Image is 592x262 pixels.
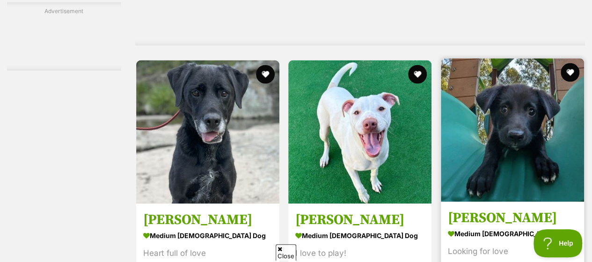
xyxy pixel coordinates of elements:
h3: [PERSON_NAME] [143,210,272,228]
button: favourite [256,65,275,83]
strong: medium [DEMOGRAPHIC_DATA] Dog [295,228,424,242]
img: Mina - Border Collie Dog [441,58,584,202]
h3: [PERSON_NAME] [295,210,424,228]
div: I love to play! [295,247,424,259]
div: Heart full of love [143,247,272,259]
div: Advertisement [7,2,121,71]
strong: medium [DEMOGRAPHIC_DATA] Dog [448,226,577,240]
img: Marley - Labrador Retriever Dog [136,60,279,203]
img: Lila - Bull Terrier x American Staffordshire Terrier Dog [288,60,431,203]
div: Looking for love [448,245,577,257]
strong: medium [DEMOGRAPHIC_DATA] Dog [143,228,272,242]
h3: [PERSON_NAME] [448,209,577,226]
iframe: Help Scout Beacon - Open [534,229,583,257]
button: favourite [561,63,579,82]
button: favourite [409,65,427,83]
span: Close [276,244,296,261]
